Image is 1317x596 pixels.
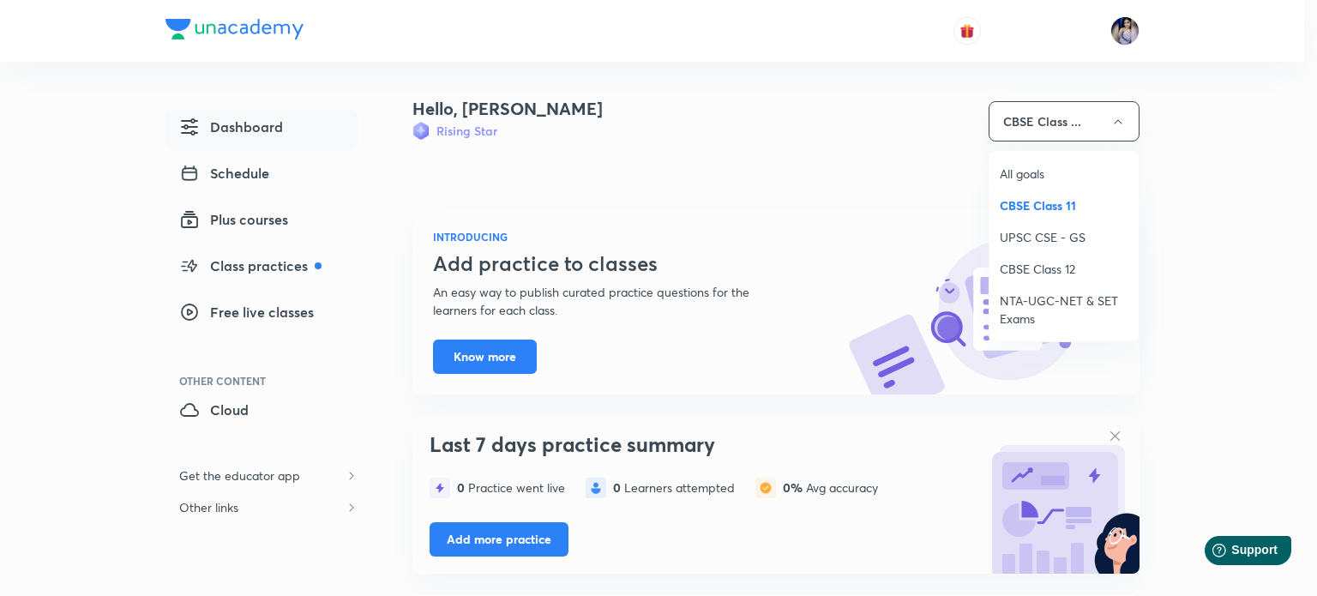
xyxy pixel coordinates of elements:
span: UPSC CSE - GS [1000,228,1128,246]
iframe: Help widget launcher [1164,529,1298,577]
span: NTA-UGC-NET & SET Exams [1000,292,1128,328]
span: CBSE Class 12 [1000,260,1128,278]
span: All goals [1000,165,1128,183]
span: CBSE Class 11 [1000,196,1128,214]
